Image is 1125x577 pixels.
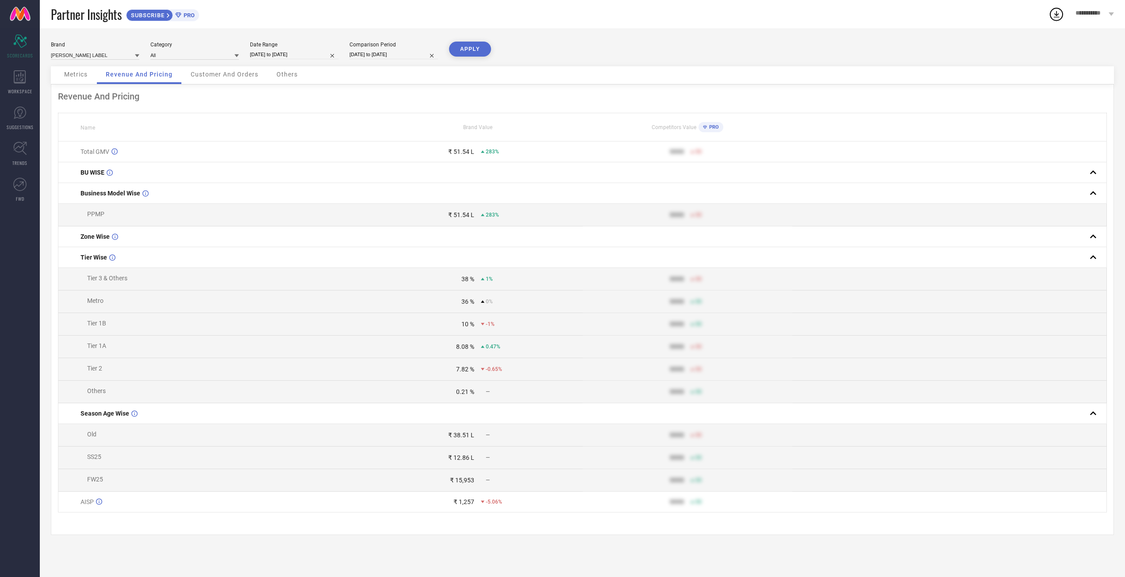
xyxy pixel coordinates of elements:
[456,388,474,395] div: 0.21 %
[150,42,239,48] div: Category
[486,149,499,155] span: 283%
[695,149,702,155] span: 50
[670,454,684,461] div: 9999
[456,343,474,350] div: 8.08 %
[670,498,684,505] div: 9999
[670,211,684,218] div: 9999
[486,432,490,438] span: —
[486,455,490,461] span: —
[87,365,102,372] span: Tier 2
[276,71,298,78] span: Others
[448,148,474,155] div: ₹ 51.54 L
[670,388,684,395] div: 9999
[126,7,199,21] a: SUBSCRIBEPRO
[7,52,33,59] span: SCORECARDS
[695,477,702,483] span: 50
[670,477,684,484] div: 9999
[87,431,96,438] span: Old
[81,254,107,261] span: Tier Wise
[486,212,499,218] span: 283%
[127,12,167,19] span: SUBSCRIBE
[448,454,474,461] div: ₹ 12.86 L
[695,298,702,305] span: 50
[81,125,95,131] span: Name
[670,298,684,305] div: 9999
[87,342,106,349] span: Tier 1A
[181,12,195,19] span: PRO
[448,432,474,439] div: ₹ 38.51 L
[448,211,474,218] div: ₹ 51.54 L
[670,148,684,155] div: 9999
[81,410,129,417] span: Season Age Wise
[16,195,24,202] span: FWD
[486,321,495,327] span: -1%
[81,498,94,505] span: AISP
[349,50,438,59] input: Select comparison period
[449,42,491,57] button: APPLY
[106,71,173,78] span: Revenue And Pricing
[250,42,338,48] div: Date Range
[707,124,719,130] span: PRO
[81,190,140,197] span: Business Model Wise
[87,210,104,218] span: PPMP
[461,321,474,328] div: 10 %
[191,71,258,78] span: Customer And Orders
[461,275,474,283] div: 38 %
[486,344,500,350] span: 0.47%
[250,50,338,59] input: Select date range
[695,499,702,505] span: 50
[58,91,1107,102] div: Revenue And Pricing
[695,389,702,395] span: 50
[463,124,492,130] span: Brand Value
[456,366,474,373] div: 7.82 %
[461,298,474,305] div: 36 %
[81,148,109,155] span: Total GMV
[670,343,684,350] div: 9999
[7,124,34,130] span: SUGGESTIONS
[8,88,32,95] span: WORKSPACE
[486,366,502,372] span: -0.65%
[87,453,101,460] span: SS25
[652,124,696,130] span: Competitors Value
[81,169,104,176] span: BU WISE
[87,387,106,394] span: Others
[670,321,684,328] div: 9999
[486,477,490,483] span: —
[486,276,493,282] span: 1%
[695,321,702,327] span: 50
[12,160,27,166] span: TRENDS
[51,5,122,23] span: Partner Insights
[64,71,88,78] span: Metrics
[670,275,684,283] div: 9999
[486,389,490,395] span: —
[450,477,474,484] div: ₹ 15,953
[695,366,702,372] span: 50
[349,42,438,48] div: Comparison Period
[670,366,684,373] div: 9999
[695,344,702,350] span: 50
[670,432,684,439] div: 9999
[486,298,493,305] span: 0%
[81,233,110,240] span: Zone Wise
[486,499,502,505] span: -5.06%
[87,297,104,304] span: Metro
[453,498,474,505] div: ₹ 1,257
[87,275,127,282] span: Tier 3 & Others
[87,320,106,327] span: Tier 1B
[695,432,702,438] span: 50
[87,476,103,483] span: FW25
[1048,6,1064,22] div: Open download list
[695,276,702,282] span: 50
[695,455,702,461] span: 50
[51,42,139,48] div: Brand
[695,212,702,218] span: 50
